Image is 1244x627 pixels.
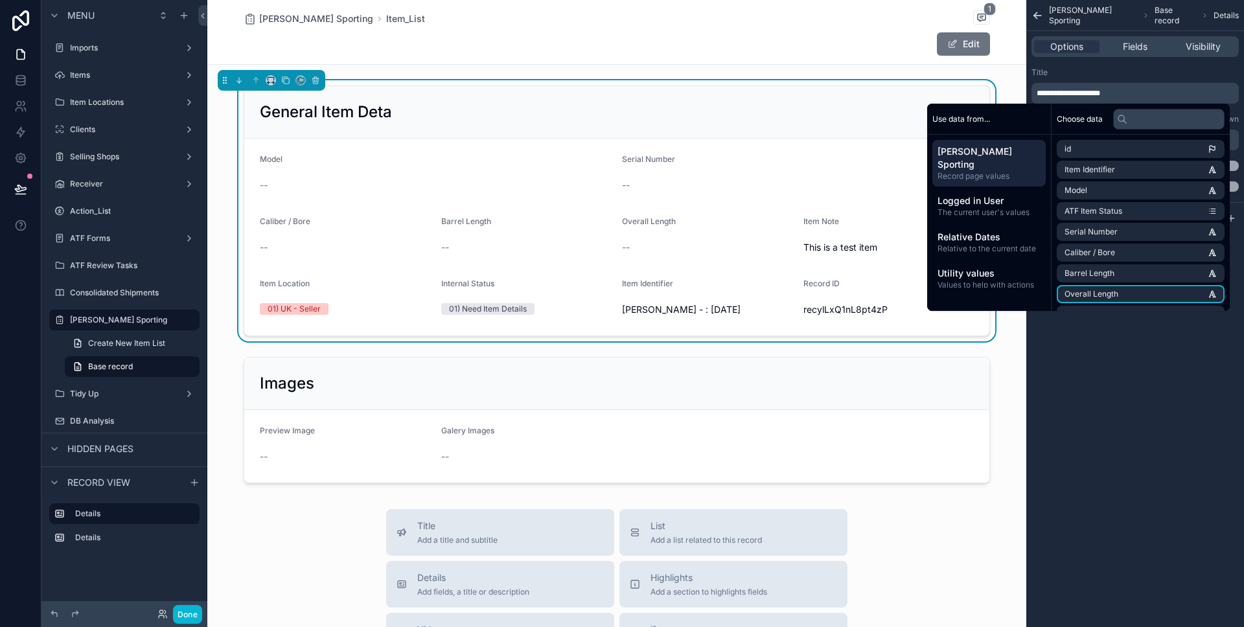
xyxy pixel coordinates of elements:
[1057,114,1103,124] span: Choose data
[70,389,179,399] label: Tidy Up
[1049,5,1137,26] span: [PERSON_NAME] Sporting
[49,383,200,404] a: Tidy Up
[622,241,630,254] span: --
[937,32,990,56] button: Edit
[260,102,392,122] h2: General Item Deta
[70,179,179,189] label: Receiver
[259,12,373,25] span: [PERSON_NAME] Sporting
[441,216,491,226] span: Barrel Length
[619,561,847,608] button: HighlightsAdd a section to highlights fields
[49,201,200,222] a: Action_List
[49,65,200,85] a: Items
[984,3,996,16] span: 1
[1050,40,1083,53] span: Options
[49,228,200,249] a: ATF Forms
[260,154,282,164] span: Model
[938,267,1041,280] span: Utility values
[386,12,425,25] a: Item_List
[49,119,200,140] a: Clients
[49,174,200,194] a: Receiver
[938,280,1041,290] span: Values to help with actions
[260,179,268,192] span: --
[70,288,197,298] label: Consolidated Shipments
[938,171,1041,181] span: Record page values
[260,279,310,288] span: Item Location
[386,509,614,556] button: TitleAdd a title and subtitle
[651,519,762,532] span: List
[938,145,1041,171] span: [PERSON_NAME] Sporting
[1186,40,1221,53] span: Visibility
[70,416,197,426] label: DB Analysis
[67,442,133,455] span: Hidden pages
[932,114,990,124] span: Use data from...
[65,356,200,377] a: Base record
[1123,40,1147,53] span: Fields
[927,135,1051,288] div: scrollable content
[88,338,165,348] span: Create New Item List
[803,303,974,316] span: recylLxQ1nL8pt4zP
[67,476,130,489] span: Record view
[1155,5,1196,26] span: Base record
[260,241,268,254] span: --
[803,241,974,254] span: This is a test item
[441,241,449,254] span: --
[651,571,767,584] span: Highlights
[1031,67,1048,78] label: Title
[973,10,990,27] button: 1
[75,508,189,519] label: Details
[417,519,498,532] span: Title
[88,361,133,372] span: Base record
[70,206,197,216] label: Action_List
[651,587,767,597] span: Add a section to highlights fields
[70,97,179,108] label: Item Locations
[449,303,527,315] div: 01) Need Item Details
[70,152,179,162] label: Selling Shops
[622,303,793,316] span: [PERSON_NAME] - : [DATE]
[1031,83,1239,104] div: scrollable content
[622,279,673,288] span: Item Identifier
[622,179,630,192] span: --
[622,154,675,164] span: Serial Number
[244,12,373,25] a: [PERSON_NAME] Sporting
[938,207,1041,218] span: The current user's values
[938,231,1041,244] span: Relative Dates
[75,532,194,543] label: Details
[41,497,207,561] div: scrollable content
[268,303,321,315] div: 01) UK - Seller
[1214,10,1239,21] span: Details
[938,244,1041,254] span: Relative to the current date
[651,535,762,545] span: Add a list related to this record
[70,70,179,80] label: Items
[70,315,192,325] label: [PERSON_NAME] Sporting
[70,260,197,271] label: ATF Review Tasks
[49,92,200,113] a: Item Locations
[70,124,179,135] label: Clients
[173,605,202,624] button: Done
[49,146,200,167] a: Selling Shops
[803,279,840,288] span: Record ID
[49,38,200,58] a: Imports
[67,9,95,22] span: Menu
[70,43,179,53] label: Imports
[441,279,494,288] span: Internal Status
[49,255,200,276] a: ATF Review Tasks
[49,310,200,330] a: [PERSON_NAME] Sporting
[417,587,529,597] span: Add fields, a title or description
[49,282,200,303] a: Consolidated Shipments
[49,411,200,431] a: DB Analysis
[386,561,614,608] button: DetailsAdd fields, a title or description
[260,216,310,226] span: Caliber / Bore
[65,333,200,354] a: Create New Item List
[803,216,839,226] span: Item Note
[938,194,1041,207] span: Logged in User
[619,509,847,556] button: ListAdd a list related to this record
[417,571,529,584] span: Details
[70,233,179,244] label: ATF Forms
[417,535,498,545] span: Add a title and subtitle
[622,216,676,226] span: Overall Length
